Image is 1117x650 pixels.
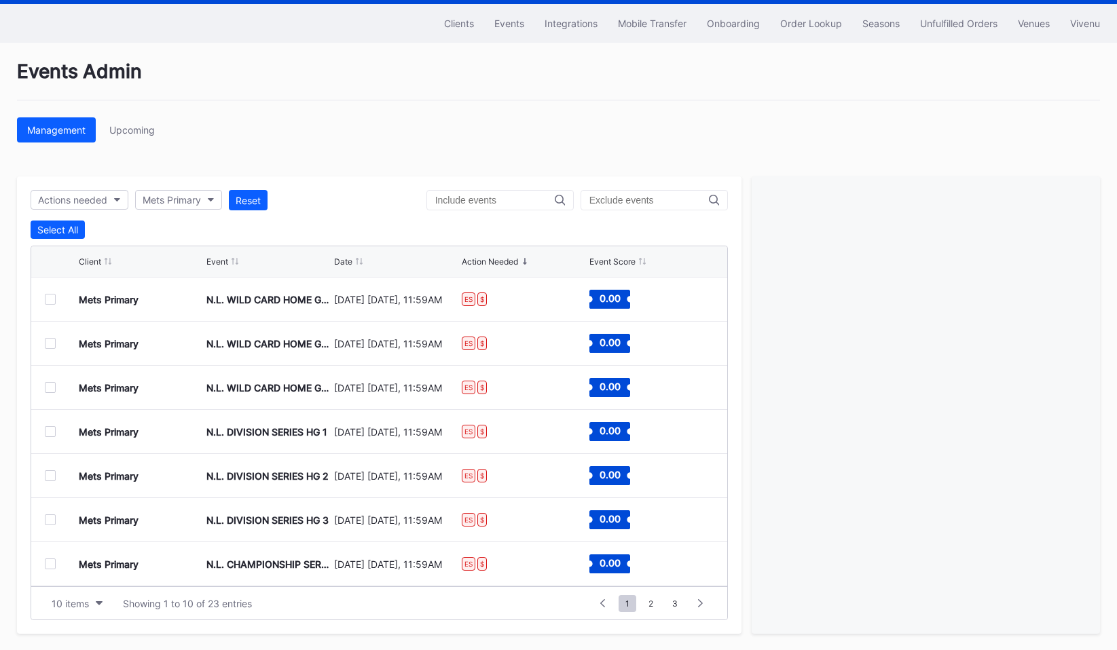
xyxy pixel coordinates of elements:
div: Mets Primary [79,382,139,394]
button: Seasons [852,11,910,36]
div: ES [462,337,475,350]
div: Mets Primary [79,426,139,438]
div: $ [477,381,487,394]
button: Clients [434,11,484,36]
div: ES [462,292,475,306]
div: ES [462,381,475,394]
text: 0.00 [599,381,620,392]
div: Event [206,256,228,267]
div: ES [462,425,475,438]
div: Order Lookup [780,18,842,29]
div: Seasons [862,18,900,29]
input: Exclude events [589,195,709,206]
div: [DATE] [DATE], 11:59AM [334,558,458,570]
div: [DATE] [DATE], 11:59AM [334,470,458,482]
div: Events [494,18,524,29]
div: [DATE] [DATE], 11:59AM [334,514,458,526]
div: $ [477,292,487,306]
div: Date [334,256,352,267]
button: Unfulfilled Orders [910,11,1008,36]
div: Mets Primary [79,514,139,526]
div: $ [477,425,487,438]
div: Mets Primary [143,194,201,206]
text: 0.00 [599,337,620,348]
div: Mets Primary [79,294,139,305]
div: ES [462,469,475,482]
div: N.L. DIVISION SERIES HG 2 [206,470,329,482]
div: Mets Primary [79,470,139,482]
button: Mobile Transfer [608,11,697,36]
button: Upcoming [99,117,165,142]
div: Mobile Transfer [618,18,686,29]
div: N.L. WILD CARD HOME GAME 3 [206,382,331,394]
button: Mets Primary [135,190,222,210]
div: N.L. WILD CARD HOME GAME 2 [206,338,331,349]
input: Include events [435,195,555,206]
div: Client [79,256,101,267]
div: Action Needed [462,256,518,267]
button: Management [17,117,96,142]
div: ES [462,513,475,527]
div: Upcoming [109,124,155,136]
div: $ [477,337,487,350]
button: Venues [1008,11,1060,36]
div: ES [462,557,475,571]
div: Reset [236,195,261,206]
button: 10 items [45,594,109,613]
button: Integrations [534,11,608,36]
div: [DATE] [DATE], 11:59AM [334,294,458,305]
div: Vivenu [1070,18,1100,29]
div: Select All [37,224,78,235]
span: 1 [619,595,636,612]
button: Select All [31,221,85,239]
div: 10 items [52,598,89,609]
button: Actions needed [31,190,128,210]
button: Order Lookup [770,11,852,36]
text: 0.00 [599,425,620,436]
text: 0.00 [599,292,620,304]
div: $ [477,513,487,527]
text: 0.00 [599,513,620,524]
div: Mets Primary [79,338,139,349]
text: 0.00 [599,469,620,480]
div: Showing 1 to 10 of 23 entries [123,598,252,609]
div: $ [477,469,487,482]
div: [DATE] [DATE], 11:59AM [334,426,458,438]
button: Vivenu [1060,11,1110,36]
button: Onboarding [697,11,770,36]
div: N.L. CHAMPIONSHIP SERIES HG 1 [206,558,331,570]
div: N.L. DIVISION SERIES HG 3 [206,514,329,526]
div: Onboarding [707,18,760,29]
div: [DATE] [DATE], 11:59AM [334,382,458,394]
div: Events Admin [17,60,1100,100]
div: Venues [1018,18,1050,29]
span: 2 [642,595,660,612]
div: Event Score [589,256,636,267]
div: Management [27,124,86,136]
div: Actions needed [38,194,107,206]
div: Clients [444,18,474,29]
button: Events [484,11,534,36]
div: N.L. DIVISION SERIES HG 1 [206,426,327,438]
button: Reset [229,190,268,210]
span: 3 [665,595,684,612]
div: [DATE] [DATE], 11:59AM [334,338,458,349]
div: Integrations [545,18,598,29]
text: 0.00 [599,557,620,569]
div: N.L. WILD CARD HOME GAME 1 [206,294,331,305]
div: $ [477,557,487,571]
div: Mets Primary [79,558,139,570]
div: Unfulfilled Orders [920,18,997,29]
